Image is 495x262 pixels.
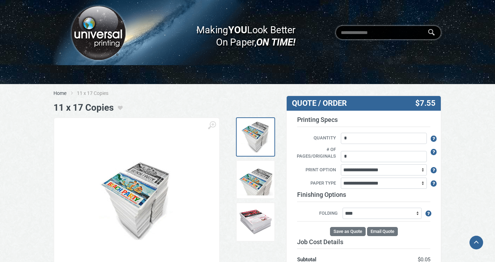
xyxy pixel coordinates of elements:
[238,162,273,197] img: Tabloid
[256,36,295,48] i: ON TIME!
[236,202,275,242] a: Flyers
[292,180,339,187] label: Paper Type
[238,205,273,240] img: Flyers
[53,102,114,113] h1: 11 x 17 Copies
[236,117,275,157] a: Copies
[93,157,180,244] img: Copies
[228,24,247,36] b: YOU
[53,90,66,97] a: Home
[236,160,275,199] a: Tabloid
[238,119,273,154] img: Copies
[297,210,341,218] label: Folding
[292,146,339,160] label: # of pages/originals
[292,135,339,142] label: Quantity
[53,90,442,97] nav: breadcrumb
[292,99,384,108] h3: QUOTE / ORDER
[330,227,366,236] button: Save as Quote
[297,238,430,246] h3: Job Cost Details
[367,227,398,236] button: Email Quote
[297,191,430,202] h3: Finishing Options
[292,166,339,174] label: Print Option
[297,116,430,127] h3: Printing Specs
[182,17,295,48] div: Making Look Better On Paper,
[77,90,119,97] li: 11 x 17 Copies
[415,99,436,108] span: $7.55
[69,3,128,62] img: Logo.png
